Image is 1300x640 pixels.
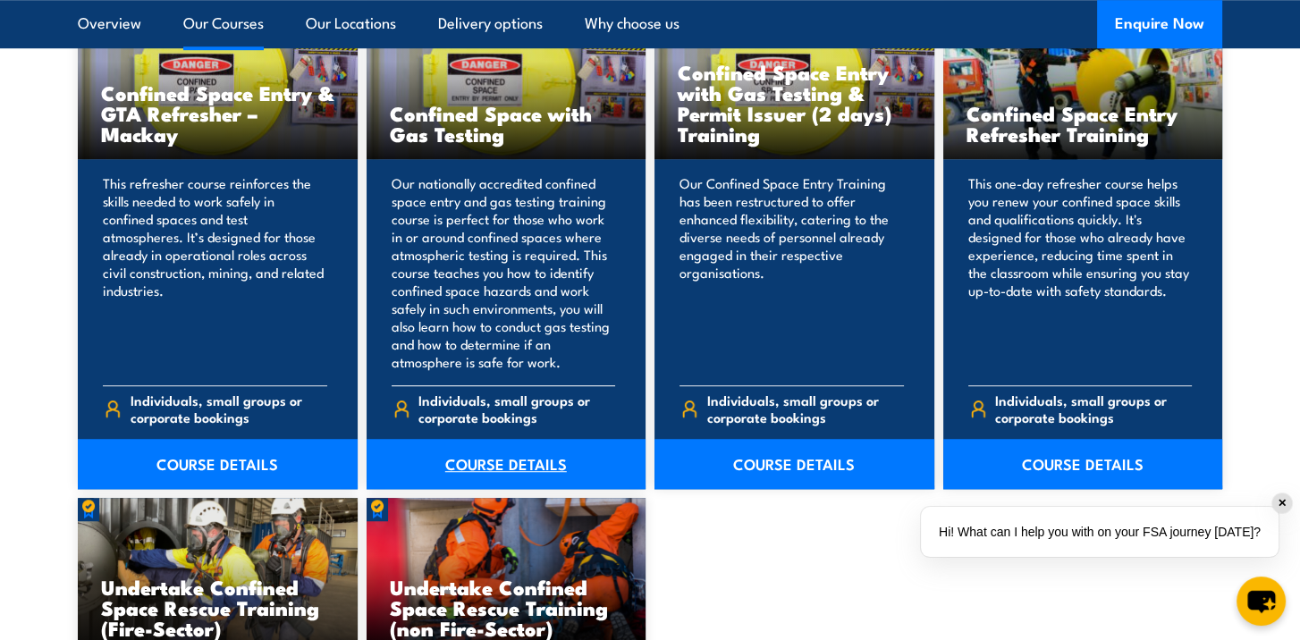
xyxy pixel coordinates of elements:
h3: Confined Space with Gas Testing [390,103,623,144]
h3: Confined Space Entry & GTA Refresher – Mackay [101,82,334,144]
span: Individuals, small groups or corporate bookings [995,392,1192,425]
p: This one-day refresher course helps you renew your confined space skills and qualifications quick... [968,174,1193,371]
a: COURSE DETAILS [78,439,358,489]
a: COURSE DETAILS [943,439,1223,489]
a: COURSE DETAILS [367,439,646,489]
span: Individuals, small groups or corporate bookings [418,392,615,425]
div: ✕ [1272,493,1292,513]
div: Hi! What can I help you with on your FSA journey [DATE]? [921,507,1279,557]
h3: Undertake Confined Space Rescue Training (Fire-Sector) [101,577,334,638]
p: Our nationally accredited confined space entry and gas testing training course is perfect for tho... [392,174,616,371]
h3: Confined Space Entry with Gas Testing & Permit Issuer (2 days) Training [678,62,911,144]
a: COURSE DETAILS [654,439,934,489]
span: Individuals, small groups or corporate bookings [707,392,904,425]
h3: Confined Space Entry Refresher Training [967,103,1200,144]
span: Individuals, small groups or corporate bookings [131,392,327,425]
p: Our Confined Space Entry Training has been restructured to offer enhanced flexibility, catering t... [680,174,904,371]
h3: Undertake Confined Space Rescue Training (non Fire-Sector) [390,577,623,638]
button: chat-button [1237,577,1286,626]
p: This refresher course reinforces the skills needed to work safely in confined spaces and test atm... [103,174,327,371]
